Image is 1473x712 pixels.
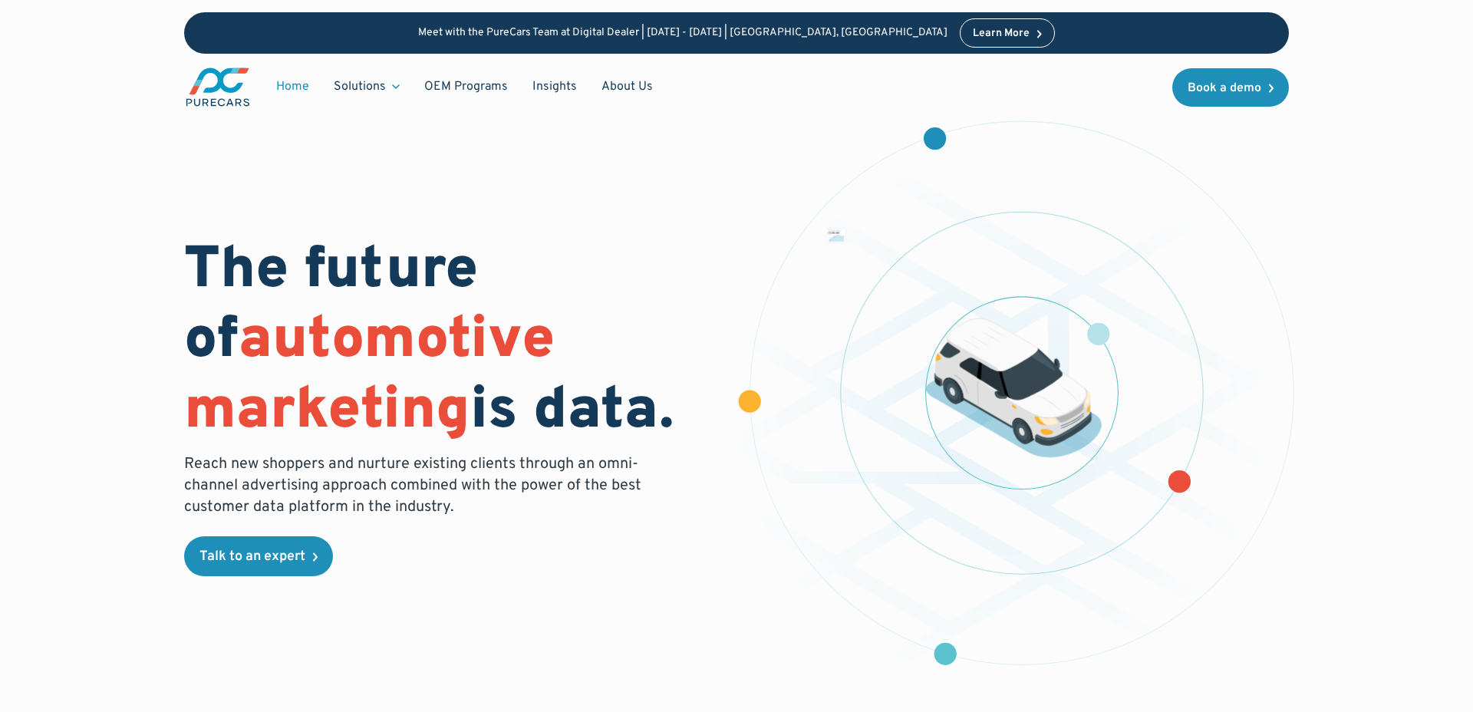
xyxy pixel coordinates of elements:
p: Meet with the PureCars Team at Digital Dealer | [DATE] - [DATE] | [GEOGRAPHIC_DATA], [GEOGRAPHIC_... [418,27,947,40]
a: Home [264,72,321,101]
a: Talk to an expert [184,536,333,576]
div: Solutions [334,78,386,95]
a: Learn More [960,18,1055,48]
img: purecars logo [184,66,252,108]
img: chart showing monthly dealership revenue of $7m [827,229,845,243]
a: OEM Programs [412,72,520,101]
div: Solutions [321,72,412,101]
img: illustration of a vehicle [926,318,1102,458]
span: automotive marketing [184,305,555,448]
div: Learn More [973,28,1030,39]
p: Reach new shoppers and nurture existing clients through an omni-channel advertising approach comb... [184,453,651,518]
a: Insights [520,72,589,101]
a: About Us [589,72,665,101]
h1: The future of is data. [184,237,718,447]
div: Talk to an expert [199,550,305,564]
a: main [184,66,252,108]
div: Book a demo [1188,82,1261,94]
a: Book a demo [1172,68,1289,107]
